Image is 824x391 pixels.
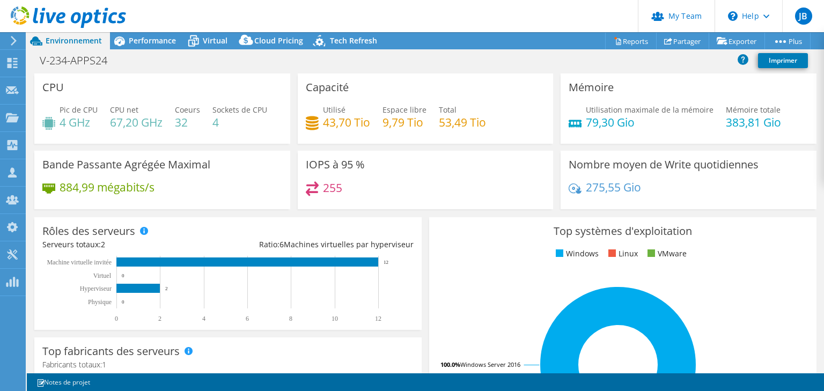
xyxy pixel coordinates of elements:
[42,345,180,357] h3: Top fabricants des serveurs
[122,299,124,305] text: 0
[42,225,135,237] h3: Rôles des serveurs
[375,315,381,322] text: 12
[569,82,614,93] h3: Mémoire
[165,286,168,291] text: 2
[212,105,267,115] span: Sockets de CPU
[586,181,641,193] h4: 275,55 Gio
[332,315,338,322] text: 10
[553,248,599,260] li: Windows
[246,315,249,322] text: 6
[586,105,713,115] span: Utilisation maximale de la mémoire
[605,33,657,49] a: Reports
[88,298,112,306] text: Physique
[289,315,292,322] text: 8
[306,82,349,93] h3: Capacité
[122,273,124,278] text: 0
[46,35,102,46] span: Environnement
[439,116,486,128] h4: 53,49 Tio
[279,239,284,249] span: 6
[110,116,163,128] h4: 67,20 GHz
[726,105,781,115] span: Mémoire totale
[93,272,112,279] text: Virtuel
[323,182,342,194] h4: 255
[709,33,765,49] a: Exporter
[728,11,738,21] svg: \n
[203,35,227,46] span: Virtual
[764,33,811,49] a: Plus
[656,33,709,49] a: Partager
[440,360,460,368] tspan: 100.0%
[606,248,638,260] li: Linux
[42,359,414,371] h4: Fabricants totaux:
[586,116,713,128] h4: 79,30 Gio
[115,315,118,322] text: 0
[569,159,759,171] h3: Nombre moyen de Write quotidiennes
[158,315,161,322] text: 2
[330,35,377,46] span: Tech Refresh
[101,239,105,249] span: 2
[60,116,98,128] h4: 4 GHz
[60,105,98,115] span: Pic de CPU
[795,8,812,25] span: JB
[47,259,112,266] tspan: Machine virtuelle invitée
[382,116,426,128] h4: 9,79 Tio
[460,360,520,368] tspan: Windows Server 2016
[29,375,98,389] a: Notes de projet
[439,105,457,115] span: Total
[212,116,267,128] h4: 4
[175,116,200,128] h4: 32
[175,105,200,115] span: Coeurs
[129,35,176,46] span: Performance
[35,55,124,67] h1: V-234-APPS24
[42,239,228,250] div: Serveurs totaux:
[42,82,64,93] h3: CPU
[110,105,138,115] span: CPU net
[437,225,808,237] h3: Top systèmes d'exploitation
[102,359,106,370] span: 1
[80,285,112,292] text: Hyperviseur
[60,181,154,193] h4: 884,99 mégabits/s
[384,260,388,265] text: 12
[323,116,370,128] h4: 43,70 Tio
[306,159,365,171] h3: IOPS à 95 %
[42,159,210,171] h3: Bande Passante Agrégée Maximal
[382,105,426,115] span: Espace libre
[254,35,303,46] span: Cloud Pricing
[726,116,781,128] h4: 383,81 Gio
[758,53,808,68] a: Imprimer
[645,248,687,260] li: VMware
[323,105,345,115] span: Utilisé
[202,315,205,322] text: 4
[228,239,414,250] div: Ratio: Machines virtuelles par hyperviseur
